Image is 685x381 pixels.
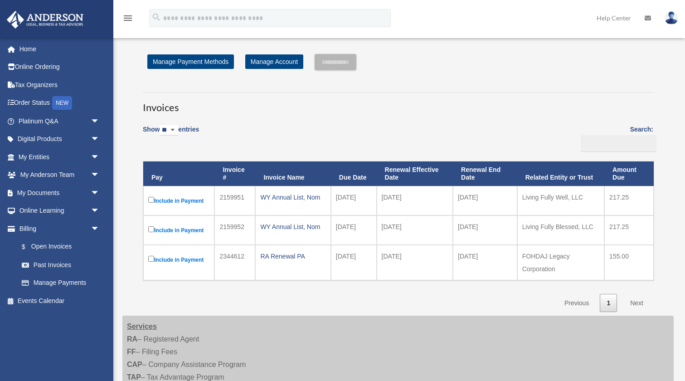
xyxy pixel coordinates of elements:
span: arrow_drop_down [91,184,109,202]
td: [DATE] [453,215,517,245]
td: 217.25 [604,215,654,245]
td: FOHDAJ Legacy Corporation [517,245,604,280]
select: Showentries [160,125,178,136]
a: menu [122,16,133,24]
label: Search: [578,124,653,152]
a: My Anderson Teamarrow_drop_down [6,166,113,184]
th: Amount Due: activate to sort column ascending [604,161,654,186]
input: Include in Payment [148,256,154,262]
span: arrow_drop_down [91,166,109,185]
th: Invoice Name: activate to sort column ascending [255,161,330,186]
a: Manage Payments [13,274,109,292]
span: arrow_drop_down [91,202,109,220]
input: Search: [581,135,656,152]
strong: Services [127,322,157,330]
th: Due Date: activate to sort column ascending [331,161,377,186]
a: Events Calendar [6,292,113,310]
a: Digital Productsarrow_drop_down [6,130,113,148]
td: [DATE] [377,215,453,245]
strong: TAP [127,373,141,381]
td: [DATE] [453,186,517,215]
input: Include in Payment [148,226,154,232]
a: Online Learningarrow_drop_down [6,202,113,220]
label: Include in Payment [148,225,209,236]
td: 2159951 [214,186,255,215]
strong: CAP [127,361,142,368]
img: User Pic [665,11,678,24]
a: Platinum Q&Aarrow_drop_down [6,112,113,130]
td: [DATE] [331,215,377,245]
a: Next [623,294,650,313]
td: 217.25 [604,186,654,215]
td: 2159952 [214,215,255,245]
strong: FF [127,348,136,356]
td: Living Fully Blessed, LLC [517,215,604,245]
input: Include in Payment [148,197,154,203]
a: Tax Organizers [6,76,113,94]
td: 155.00 [604,245,654,280]
th: Renewal Effective Date: activate to sort column ascending [377,161,453,186]
span: $ [27,241,31,253]
a: Billingarrow_drop_down [6,220,109,238]
a: My Entitiesarrow_drop_down [6,148,113,166]
div: WY Annual List, Nom [260,191,325,204]
strong: RA [127,335,137,343]
span: arrow_drop_down [91,130,109,149]
th: Renewal End Date: activate to sort column ascending [453,161,517,186]
span: arrow_drop_down [91,220,109,238]
i: search [151,12,161,22]
td: [DATE] [331,186,377,215]
img: Anderson Advisors Platinum Portal [4,11,86,29]
span: arrow_drop_down [91,112,109,131]
div: WY Annual List, Nom [260,220,325,233]
a: Online Ordering [6,58,113,76]
a: Home [6,40,113,58]
label: Include in Payment [148,195,209,206]
a: My Documentsarrow_drop_down [6,184,113,202]
th: Pay: activate to sort column descending [143,161,214,186]
label: Include in Payment [148,254,209,265]
label: Show entries [143,124,199,145]
td: [DATE] [453,245,517,280]
td: [DATE] [377,186,453,215]
a: Manage Account [245,54,303,69]
a: Past Invoices [13,256,109,274]
th: Invoice #: activate to sort column ascending [214,161,255,186]
a: Manage Payment Methods [147,54,234,69]
div: NEW [52,96,72,110]
a: Order StatusNEW [6,94,113,112]
a: 1 [600,294,617,313]
span: arrow_drop_down [91,148,109,166]
td: Living Fully Well, LLC [517,186,604,215]
a: $Open Invoices [13,238,104,256]
td: 2344612 [214,245,255,280]
th: Related Entity or Trust: activate to sort column ascending [517,161,604,186]
a: Previous [558,294,596,313]
div: RA Renewal PA [260,250,325,263]
td: [DATE] [377,245,453,280]
td: [DATE] [331,245,377,280]
h3: Invoices [143,92,653,115]
i: menu [122,13,133,24]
